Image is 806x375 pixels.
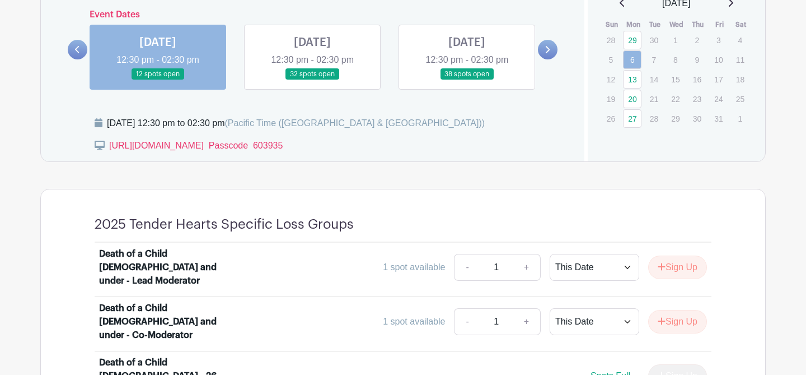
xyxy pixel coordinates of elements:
p: 24 [709,90,728,108]
a: 6 [623,50,641,69]
a: 27 [623,109,641,128]
p: 16 [688,71,706,88]
p: 17 [709,71,728,88]
a: 29 [623,31,641,49]
p: 1 [731,110,749,127]
p: 3 [709,31,728,49]
p: 12 [602,71,620,88]
p: 30 [645,31,663,49]
p: 23 [688,90,706,108]
a: - [454,308,480,335]
a: 13 [623,70,641,89]
h6: Event Dates [87,10,538,20]
p: 26 [602,110,620,127]
a: + [513,308,541,335]
div: Death of a Child [DEMOGRAPHIC_DATA] and under - Lead Moderator [99,247,238,288]
th: Mon [622,19,644,30]
p: 18 [731,71,749,88]
a: - [454,254,480,281]
th: Wed [666,19,687,30]
p: 4 [731,31,749,49]
p: 28 [602,31,620,49]
button: Sign Up [648,310,707,334]
a: 20 [623,90,641,108]
div: 1 spot available [383,315,445,328]
p: 2 [688,31,706,49]
a: + [513,254,541,281]
p: 28 [645,110,663,127]
p: 31 [709,110,728,127]
div: Death of a Child [DEMOGRAPHIC_DATA] and under - Co-Moderator [99,302,238,342]
p: 7 [645,51,663,68]
p: 5 [602,51,620,68]
th: Tue [644,19,666,30]
p: 15 [666,71,685,88]
p: 22 [666,90,685,108]
a: [URL][DOMAIN_NAME] Passcode 603935 [109,141,283,150]
div: [DATE] 12:30 pm to 02:30 pm [107,117,485,130]
div: 1 spot available [383,261,445,274]
p: 8 [666,51,685,68]
p: 29 [666,110,685,127]
p: 10 [709,51,728,68]
th: Sun [601,19,623,30]
span: (Pacific Time ([GEOGRAPHIC_DATA] & [GEOGRAPHIC_DATA])) [224,118,485,128]
p: 9 [688,51,706,68]
p: 1 [666,31,685,49]
th: Thu [687,19,709,30]
p: 11 [731,51,749,68]
p: 30 [688,110,706,127]
p: 19 [602,90,620,108]
p: 21 [645,90,663,108]
p: 25 [731,90,749,108]
p: 14 [645,71,663,88]
th: Sat [730,19,752,30]
h4: 2025 Tender Hearts Specific Loss Groups [95,216,354,233]
button: Sign Up [648,256,707,279]
th: Fri [709,19,730,30]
